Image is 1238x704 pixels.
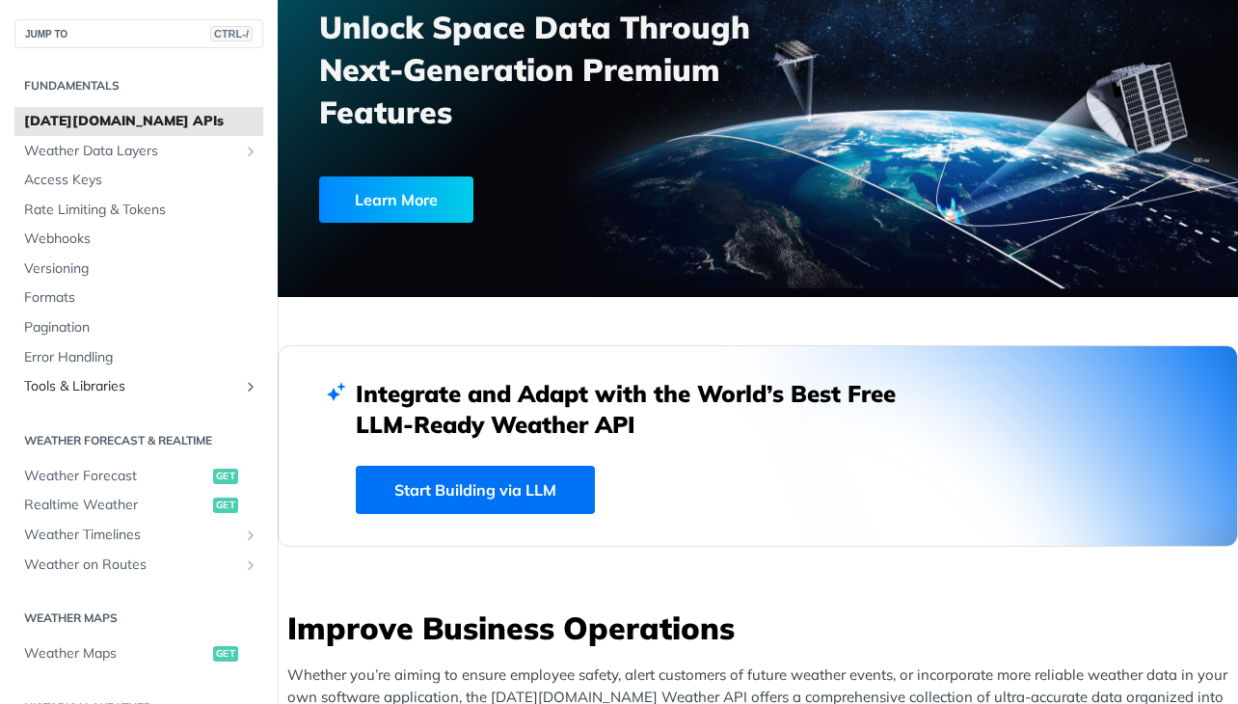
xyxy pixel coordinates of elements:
button: Show subpages for Tools & Libraries [243,379,258,394]
a: Tools & LibrariesShow subpages for Tools & Libraries [14,372,263,401]
span: CTRL-/ [210,26,253,41]
button: Show subpages for Weather Data Layers [243,144,258,159]
h2: Integrate and Adapt with the World’s Best Free LLM-Ready Weather API [356,378,925,440]
span: Rate Limiting & Tokens [24,201,258,220]
a: Weather Mapsget [14,639,263,668]
a: Versioning [14,255,263,284]
h2: Weather Forecast & realtime [14,432,263,449]
button: JUMP TOCTRL-/ [14,19,263,48]
div: Learn More [319,176,473,223]
span: get [213,646,238,662]
a: Error Handling [14,343,263,372]
span: Error Handling [24,348,258,367]
a: Pagination [14,313,263,342]
span: get [213,498,238,513]
button: Show subpages for Weather Timelines [243,528,258,543]
a: Learn More [319,176,686,223]
span: Formats [24,288,258,308]
a: Rate Limiting & Tokens [14,196,263,225]
h2: Fundamentals [14,77,263,95]
a: Weather Data LayersShow subpages for Weather Data Layers [14,137,263,166]
a: Start Building via LLM [356,466,595,514]
span: Tools & Libraries [24,377,238,396]
h3: Unlock Space Data Through Next-Generation Premium Features [319,6,779,133]
a: Realtime Weatherget [14,491,263,520]
span: Weather Timelines [24,526,238,545]
span: Realtime Weather [24,496,208,515]
a: Weather TimelinesShow subpages for Weather Timelines [14,521,263,550]
span: Weather Maps [24,644,208,663]
span: Weather Data Layers [24,142,238,161]
button: Show subpages for Weather on Routes [243,557,258,573]
a: Access Keys [14,166,263,195]
span: [DATE][DOMAIN_NAME] APIs [24,112,258,131]
span: Weather Forecast [24,467,208,486]
span: Pagination [24,318,258,338]
span: Weather on Routes [24,555,238,575]
h2: Weather Maps [14,609,263,627]
a: Weather Forecastget [14,462,263,491]
span: Access Keys [24,171,258,190]
h3: Improve Business Operations [287,607,1238,649]
a: Formats [14,284,263,312]
span: Webhooks [24,230,258,249]
a: [DATE][DOMAIN_NAME] APIs [14,107,263,136]
span: Versioning [24,259,258,279]
span: get [213,469,238,484]
a: Weather on RoutesShow subpages for Weather on Routes [14,551,263,580]
a: Webhooks [14,225,263,254]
